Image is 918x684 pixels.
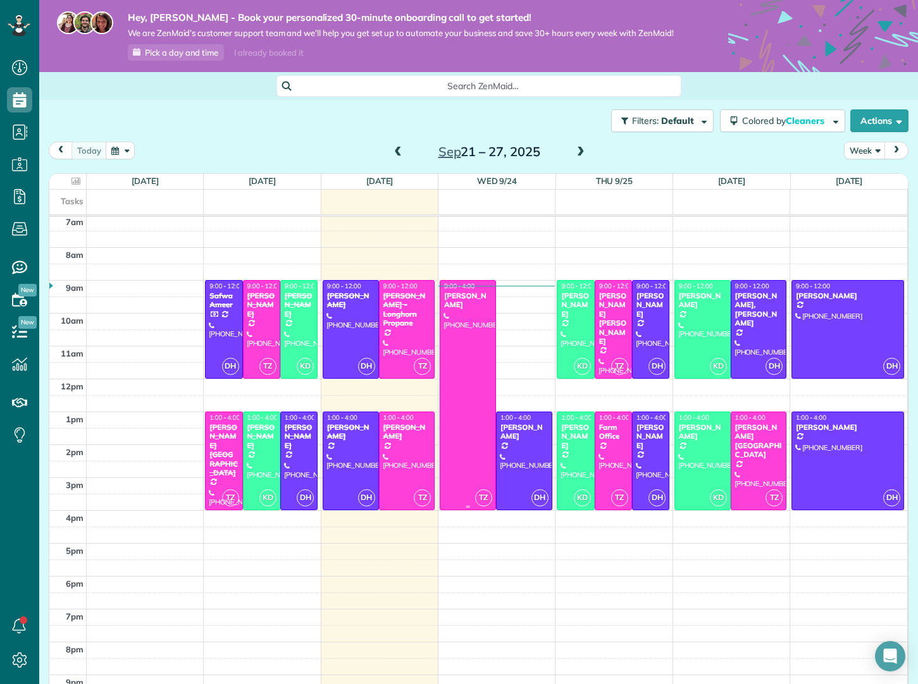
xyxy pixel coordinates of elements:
[209,413,240,422] span: 1:00 - 4:00
[531,489,549,506] span: DH
[611,358,628,375] span: TZ
[477,176,518,186] a: Wed 9/24
[247,282,282,290] span: 9:00 - 12:00
[209,282,244,290] span: 9:00 - 12:00
[284,291,314,319] div: [PERSON_NAME]
[66,546,84,556] span: 5pm
[66,611,84,621] span: 7pm
[66,250,84,260] span: 8am
[66,513,84,523] span: 4pm
[326,291,375,310] div: [PERSON_NAME]
[883,489,900,506] span: DH
[18,284,37,296] span: New
[795,291,900,300] div: [PERSON_NAME]
[636,291,666,319] div: [PERSON_NAME]
[574,358,591,375] span: KD
[720,109,845,132] button: Colored byCleaners
[796,413,826,422] span: 1:00 - 4:00
[636,423,666,450] div: [PERSON_NAME]
[66,578,84,589] span: 6pm
[875,641,905,671] div: Open Intercom Messenger
[247,291,276,319] div: [PERSON_NAME]
[358,489,375,506] span: DH
[443,291,492,310] div: [PERSON_NAME]
[66,447,84,457] span: 2pm
[661,115,695,126] span: Default
[61,315,84,326] span: 10am
[844,142,886,159] button: Week
[366,176,394,186] a: [DATE]
[561,423,590,450] div: [PERSON_NAME]
[735,423,783,460] div: [PERSON_NAME][GEOGRAPHIC_DATA]
[57,11,80,34] img: maria-72a9807cf96188c08ef61303f053569d2e2a8a1cde33d635c8a3ac13582a053d.jpg
[718,176,745,186] a: [DATE]
[259,489,276,506] span: KD
[836,176,863,186] a: [DATE]
[599,282,633,290] span: 9:00 - 12:00
[414,358,431,375] span: TZ
[285,413,315,422] span: 1:00 - 4:00
[632,115,659,126] span: Filters:
[710,358,727,375] span: KD
[710,489,727,506] span: KD
[66,217,84,227] span: 7am
[73,11,96,34] img: jorge-587dff0eeaa6aab1f244e6dc62b8924c3b6ad411094392a53c71c6c4a576187d.jpg
[66,644,84,654] span: 8pm
[766,489,783,506] span: TZ
[226,45,311,61] div: I already booked it
[500,423,549,441] div: [PERSON_NAME]
[648,358,666,375] span: DH
[383,413,414,422] span: 1:00 - 4:00
[145,47,218,58] span: Pick a day and time
[561,282,595,290] span: 9:00 - 12:00
[222,489,239,506] span: TZ
[383,282,418,290] span: 9:00 - 12:00
[605,109,714,132] a: Filters: Default
[383,291,431,328] div: [PERSON_NAME] - Longhorn Propane
[611,489,628,506] span: TZ
[222,358,239,375] span: DH
[850,109,909,132] button: Actions
[259,358,276,375] span: TZ
[438,144,461,159] span: Sep
[735,291,783,328] div: [PERSON_NAME], [PERSON_NAME]
[71,142,107,159] button: today
[444,282,475,290] span: 9:00 - 4:00
[66,414,84,424] span: 1pm
[410,145,568,159] h2: 21 – 27, 2025
[678,423,727,441] div: [PERSON_NAME]
[636,282,671,290] span: 9:00 - 12:00
[297,358,314,375] span: KD
[648,489,666,506] span: DH
[18,316,37,329] span: New
[599,291,628,346] div: [PERSON_NAME] [PERSON_NAME]
[795,423,900,432] div: [PERSON_NAME]
[90,11,113,34] img: michelle-19f622bdf1676172e81f8f8fba1fb50e276960ebfe0243fe18214015130c80e4.jpg
[735,413,766,422] span: 1:00 - 4:00
[596,176,633,186] a: Thu 9/25
[209,423,239,477] div: [PERSON_NAME][GEOGRAPHIC_DATA]
[247,413,278,422] span: 1:00 - 4:00
[66,283,84,293] span: 9am
[61,381,84,391] span: 12pm
[297,489,314,506] span: DH
[49,142,73,159] button: prev
[796,282,830,290] span: 9:00 - 12:00
[285,282,319,290] span: 9:00 - 12:00
[327,282,361,290] span: 9:00 - 12:00
[132,176,159,186] a: [DATE]
[61,348,84,358] span: 11am
[678,291,727,310] div: [PERSON_NAME]
[66,480,84,490] span: 3pm
[128,28,674,39] span: We are ZenMaid’s customer support team and we’ll help you get set up to automate your business an...
[786,115,826,126] span: Cleaners
[883,358,900,375] span: DH
[383,423,431,441] div: [PERSON_NAME]
[561,291,590,319] div: [PERSON_NAME]
[326,423,375,441] div: [PERSON_NAME]
[599,413,630,422] span: 1:00 - 4:00
[249,176,276,186] a: [DATE]
[327,413,357,422] span: 1:00 - 4:00
[414,489,431,506] span: TZ
[475,489,492,506] span: TZ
